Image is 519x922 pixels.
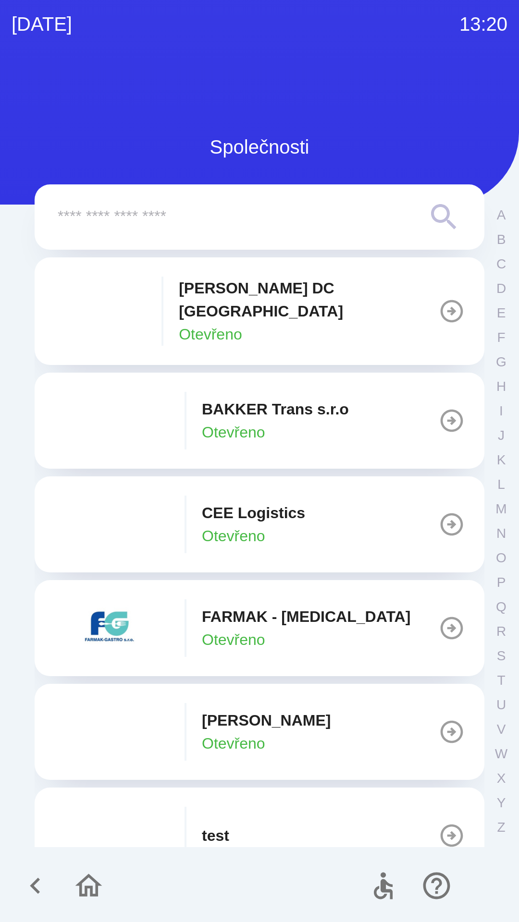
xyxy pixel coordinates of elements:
[496,549,507,566] p: O
[474,873,500,899] img: cs flag
[489,399,513,423] button: I
[54,392,169,449] img: eba99837-dbda-48f3-8a63-9647f5990611.png
[497,672,505,689] p: T
[202,732,265,755] p: Otevřeno
[489,546,513,570] button: O
[489,815,513,839] button: Z
[210,133,309,161] p: Společnosti
[489,203,513,227] button: A
[202,709,331,732] p: [PERSON_NAME]
[35,684,484,780] button: [PERSON_NAME]Otevřeno
[179,323,242,346] p: Otevřeno
[497,329,505,346] p: F
[35,788,484,884] button: test
[54,599,169,657] img: 5ee10d7b-21a5-4c2b-ad2f-5ef9e4226557.png
[497,231,506,248] p: B
[54,807,169,864] img: 240x120
[489,227,513,252] button: B
[35,580,484,676] button: FARMAK - [MEDICAL_DATA]Otevřeno
[202,824,229,847] p: test
[35,257,484,365] button: [PERSON_NAME] DC [GEOGRAPHIC_DATA]Otevřeno
[489,252,513,276] button: C
[489,594,513,619] button: Q
[35,67,484,113] img: Logo
[489,790,513,815] button: Y
[489,766,513,790] button: X
[202,605,410,628] p: FARMAK - [MEDICAL_DATA]
[497,770,506,787] p: X
[497,721,506,738] p: V
[496,525,506,542] p: N
[179,277,438,323] p: [PERSON_NAME] DC [GEOGRAPHIC_DATA]
[496,623,506,640] p: R
[497,206,506,223] p: A
[54,496,169,553] img: ba8847e2-07ef-438b-a6f1-28de549c3032.png
[497,794,506,811] p: Y
[202,501,305,524] p: CEE Logistics
[489,374,513,399] button: H
[489,325,513,350] button: F
[35,373,484,469] button: BAKKER Trans s.r.oOtevřeno
[489,276,513,301] button: D
[495,745,507,762] p: W
[489,423,513,448] button: J
[202,421,265,444] p: Otevřeno
[497,451,506,468] p: K
[497,304,506,321] p: E
[496,598,507,615] p: Q
[498,427,505,444] p: J
[489,301,513,325] button: E
[497,476,505,493] p: L
[497,647,506,664] p: S
[489,619,513,643] button: R
[202,628,265,651] p: Otevřeno
[489,497,513,521] button: M
[12,10,72,38] p: [DATE]
[489,570,513,594] button: P
[496,280,506,297] p: D
[54,703,169,761] img: 240x120
[495,500,507,517] p: M
[489,717,513,741] button: V
[489,448,513,472] button: K
[496,255,506,272] p: C
[499,402,503,419] p: I
[459,10,507,38] p: 13:20
[489,521,513,546] button: N
[202,398,349,421] p: BAKKER Trans s.r.o
[497,819,505,836] p: Z
[489,643,513,668] button: S
[54,282,146,340] img: 092fc4fe-19c8-4166-ad20-d7efd4551fba.png
[35,476,484,572] button: CEE LogisticsOtevřeno
[489,692,513,717] button: U
[496,378,506,395] p: H
[489,741,513,766] button: W
[489,668,513,692] button: T
[496,353,507,370] p: G
[497,574,506,591] p: P
[489,350,513,374] button: G
[489,472,513,497] button: L
[202,524,265,547] p: Otevřeno
[496,696,506,713] p: U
